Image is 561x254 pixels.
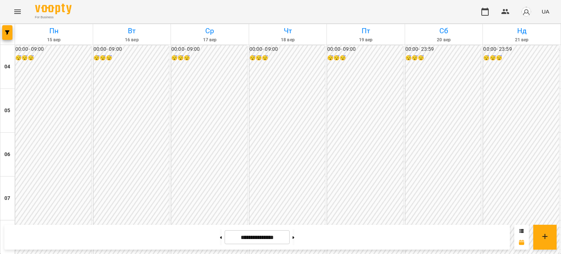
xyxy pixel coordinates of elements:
button: UA [539,5,552,18]
h6: 😴😴😴 [405,54,481,62]
h6: 00:00 - 09:00 [93,45,169,53]
h6: 00:00 - 09:00 [327,45,403,53]
h6: 16 вер [94,37,170,43]
span: UA [542,8,549,15]
button: Menu [9,3,26,20]
h6: 19 вер [328,37,404,43]
h6: 04 [4,63,10,71]
h6: Чт [250,25,326,37]
img: Voopty Logo [35,4,72,14]
h6: 05 [4,107,10,115]
h6: 😴😴😴 [15,54,91,62]
h6: 😴😴😴 [483,54,559,62]
h6: 21 вер [484,37,560,43]
h6: 07 [4,194,10,202]
h6: 00:00 - 09:00 [15,45,91,53]
h6: 😴😴😴 [327,54,403,62]
h6: 15 вер [16,37,92,43]
h6: 😴😴😴 [249,54,325,62]
h6: 😴😴😴 [93,54,169,62]
h6: Нд [484,25,560,37]
h6: 00:00 - 09:00 [171,45,247,53]
h6: Вт [94,25,170,37]
span: For Business [35,15,72,20]
h6: Пт [328,25,404,37]
h6: 18 вер [250,37,326,43]
img: avatar_s.png [521,7,531,17]
h6: Пн [16,25,92,37]
h6: 06 [4,151,10,159]
h6: 17 вер [172,37,248,43]
h6: Ср [172,25,248,37]
h6: 00:00 - 23:59 [405,45,481,53]
h6: 00:00 - 23:59 [483,45,559,53]
h6: 20 вер [406,37,482,43]
h6: 😴😴😴 [171,54,247,62]
h6: Сб [406,25,482,37]
h6: 00:00 - 09:00 [249,45,325,53]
